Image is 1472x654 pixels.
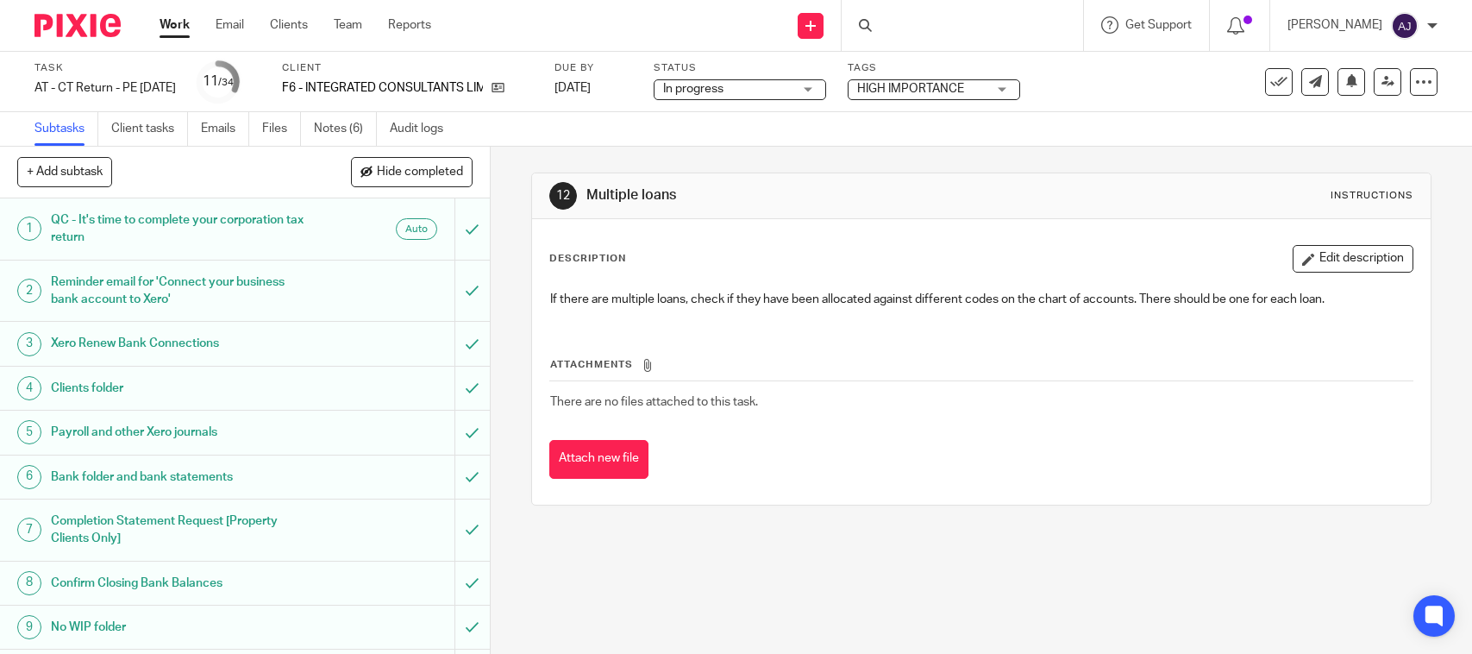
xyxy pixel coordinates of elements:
[34,14,121,37] img: Pixie
[396,218,437,240] div: Auto
[262,112,301,146] a: Files
[51,330,309,356] h1: Xero Renew Bank Connections
[201,112,249,146] a: Emails
[160,16,190,34] a: Work
[377,166,463,179] span: Hide completed
[554,61,632,75] label: Due by
[17,518,41,542] div: 7
[17,279,41,303] div: 2
[17,465,41,489] div: 6
[848,61,1020,75] label: Tags
[34,79,176,97] div: AT - CT Return - PE 30-11-2024
[17,157,112,186] button: + Add subtask
[351,157,473,186] button: Hide completed
[51,464,309,490] h1: Bank folder and bank statements
[390,112,456,146] a: Audit logs
[216,16,244,34] a: Email
[549,252,626,266] p: Description
[334,16,362,34] a: Team
[17,332,41,356] div: 3
[1125,19,1192,31] span: Get Support
[314,112,377,146] a: Notes (6)
[550,360,633,369] span: Attachments
[282,79,483,97] p: F6 - INTEGRATED CONSULTANTS LIMITED
[554,82,591,94] span: [DATE]
[34,61,176,75] label: Task
[549,440,648,479] button: Attach new file
[51,419,309,445] h1: Payroll and other Xero journals
[17,217,41,241] div: 1
[51,508,309,552] h1: Completion Statement Request [Property Clients Only]
[586,186,1018,204] h1: Multiple loans
[549,182,577,210] div: 12
[51,614,309,640] h1: No WIP folder
[1287,16,1382,34] p: [PERSON_NAME]
[17,615,41,639] div: 9
[282,61,533,75] label: Client
[1331,189,1413,203] div: Instructions
[34,112,98,146] a: Subtasks
[550,291,1412,308] p: If there are multiple loans, check if they have been allocated against different codes on the cha...
[857,83,964,95] span: HIGH IMPORTANCE
[654,61,826,75] label: Status
[1293,245,1413,273] button: Edit description
[270,16,308,34] a: Clients
[663,83,723,95] span: In progress
[51,570,309,596] h1: Confirm Closing Bank Balances
[17,420,41,444] div: 5
[1391,12,1419,40] img: svg%3E
[203,72,234,91] div: 11
[388,16,431,34] a: Reports
[218,78,234,87] small: /34
[17,571,41,595] div: 8
[550,396,758,408] span: There are no files attached to this task.
[51,375,309,401] h1: Clients folder
[51,207,309,251] h1: QC - It's time to complete your corporation tax return
[17,376,41,400] div: 4
[51,269,309,313] h1: Reminder email for 'Connect your business bank account to Xero'
[34,79,176,97] div: AT - CT Return - PE [DATE]
[111,112,188,146] a: Client tasks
